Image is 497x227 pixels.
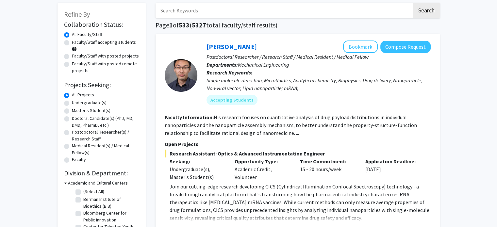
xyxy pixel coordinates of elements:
[5,198,28,222] iframe: Chat
[165,140,431,148] p: Open Projects
[64,21,139,28] h2: Collaboration Status:
[72,156,86,163] label: Faculty
[72,53,139,59] label: Faculty/Staff with posted projects
[64,169,139,177] h2: Division & Department:
[72,115,139,129] label: Doctoral Candidate(s) (PhD, MD, DMD, PharmD, etc.)
[83,196,138,210] label: Berman Institute of Bioethics (BIB)
[72,142,139,156] label: Medical Resident(s) / Medical Fellow(s)
[64,10,90,18] span: Refine By
[83,188,104,195] label: (Select All)
[238,61,289,68] span: Mechanical Engineering
[300,157,356,165] p: Time Commitment:
[380,41,431,53] button: Compose Request to Sixuan Li
[72,107,110,114] label: Master's Student(s)
[413,3,440,18] button: Search
[207,42,257,51] a: [PERSON_NAME]
[72,129,139,142] label: Postdoctoral Researcher(s) / Research Staff
[68,180,128,186] h3: Academic and Cultural Centers
[156,3,412,18] input: Search Keywords
[169,21,173,29] span: 1
[165,150,431,157] span: Research Assistant: Optics & Advanced Instrumentation Engineer
[192,21,206,29] span: 5327
[170,157,225,165] p: Seeking:
[72,31,102,38] label: All Faculty/Staff
[179,21,190,29] span: 533
[72,91,94,98] label: All Projects
[343,41,378,53] button: Add Sixuan Li to Bookmarks
[156,21,440,29] h1: Page of ( total faculty/staff results)
[230,157,295,181] div: Academic Credit, Volunteer
[165,114,214,121] b: Faculty Information:
[207,69,253,76] b: Research Keywords:
[207,95,257,105] mat-chip: Accepting Students
[83,210,138,223] label: Bloomberg Center for Public Innovation
[72,39,136,46] label: Faculty/Staff accepting students
[207,61,238,68] b: Departments:
[207,76,431,92] div: Single molecule detection; Microfluidics; Analytical chemistry; Biophysics; Drug delivery; Nanopa...
[295,157,360,181] div: 15 - 20 hours/week
[165,114,417,136] fg-read-more: His research focuses on quantitative analysis of drug payload distributions in individual nanopar...
[207,53,431,61] p: Postdoctoral Researcher / Research Staff / Medical Resident / Medical Fellow
[170,183,431,222] p: Join our cutting-edge research developing CICS (Cylindrical Illumination Confocal Spectroscopy) t...
[64,81,139,89] h2: Projects Seeking:
[360,157,426,181] div: [DATE]
[235,157,290,165] p: Opportunity Type:
[365,157,421,165] p: Application Deadline:
[72,60,139,74] label: Faculty/Staff with posted remote projects
[170,165,225,181] div: Undergraduate(s), Master's Student(s)
[72,99,107,106] label: Undergraduate(s)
